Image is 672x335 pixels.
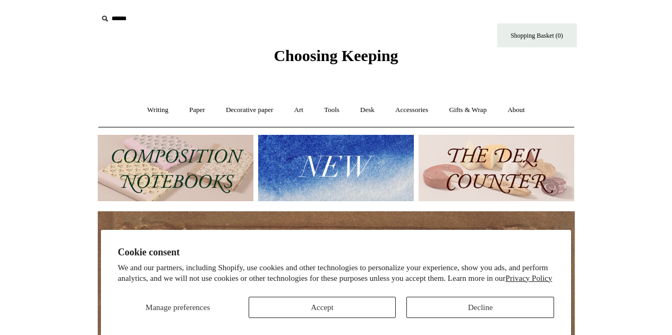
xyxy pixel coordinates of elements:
[386,96,438,124] a: Accessories
[249,297,396,318] button: Accept
[274,47,398,64] span: Choosing Keeping
[406,297,554,318] button: Decline
[419,135,574,201] img: The Deli Counter
[138,96,178,124] a: Writing
[439,96,496,124] a: Gifts & Wrap
[506,274,552,282] a: Privacy Policy
[118,263,555,284] p: We and our partners, including Shopify, use cookies and other technologies to personalize your ex...
[146,303,210,312] span: Manage preferences
[98,135,253,201] img: 202302 Composition ledgers.jpg__PID:69722ee6-fa44-49dd-a067-31375e5d54ec
[180,96,215,124] a: Paper
[216,96,283,124] a: Decorative paper
[497,23,577,47] a: Shopping Basket (0)
[118,247,555,258] h2: Cookie consent
[498,96,534,124] a: About
[258,135,414,201] img: New.jpg__PID:f73bdf93-380a-4a35-bcfe-7823039498e1
[351,96,384,124] a: Desk
[285,96,313,124] a: Art
[274,55,398,63] a: Choosing Keeping
[118,297,238,318] button: Manage preferences
[314,96,349,124] a: Tools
